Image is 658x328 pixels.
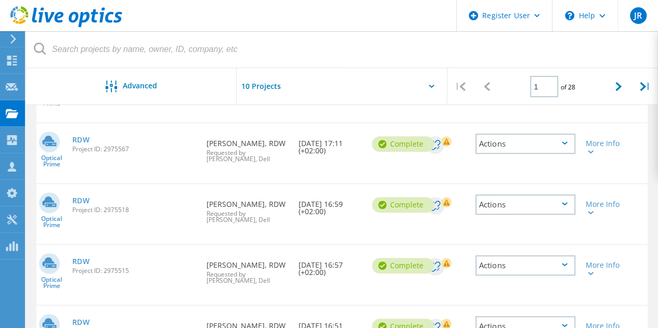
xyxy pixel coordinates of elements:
[372,258,434,273] div: Complete
[201,123,293,173] div: [PERSON_NAME], RDW
[72,319,90,326] a: RDW
[123,82,157,89] span: Advanced
[372,197,434,213] div: Complete
[475,194,575,215] div: Actions
[36,216,67,228] span: Optical Prime
[372,136,434,152] div: Complete
[72,258,90,265] a: RDW
[201,184,293,233] div: [PERSON_NAME], RDW
[447,68,474,105] div: |
[475,134,575,154] div: Actions
[36,94,67,107] span: Optical Prime
[72,146,197,152] span: Project ID: 2975567
[72,268,197,274] span: Project ID: 2975515
[207,150,288,162] span: Requested by [PERSON_NAME], Dell
[72,207,197,213] span: Project ID: 2975518
[207,211,288,223] span: Requested by [PERSON_NAME], Dell
[631,68,658,105] div: |
[586,140,624,154] div: More Info
[36,277,67,289] span: Optical Prime
[36,155,67,167] span: Optical Prime
[207,271,288,284] span: Requested by [PERSON_NAME], Dell
[586,201,624,215] div: More Info
[586,261,624,276] div: More Info
[634,11,642,20] span: JR
[72,197,90,204] a: RDW
[201,245,293,294] div: [PERSON_NAME], RDW
[293,123,367,165] div: [DATE] 17:11 (+02:00)
[72,136,90,143] a: RDW
[293,245,367,286] div: [DATE] 16:57 (+02:00)
[475,255,575,275] div: Actions
[10,22,122,29] a: Live Optics Dashboard
[561,83,575,91] span: of 28
[565,11,574,20] svg: \n
[293,184,367,226] div: [DATE] 16:59 (+02:00)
